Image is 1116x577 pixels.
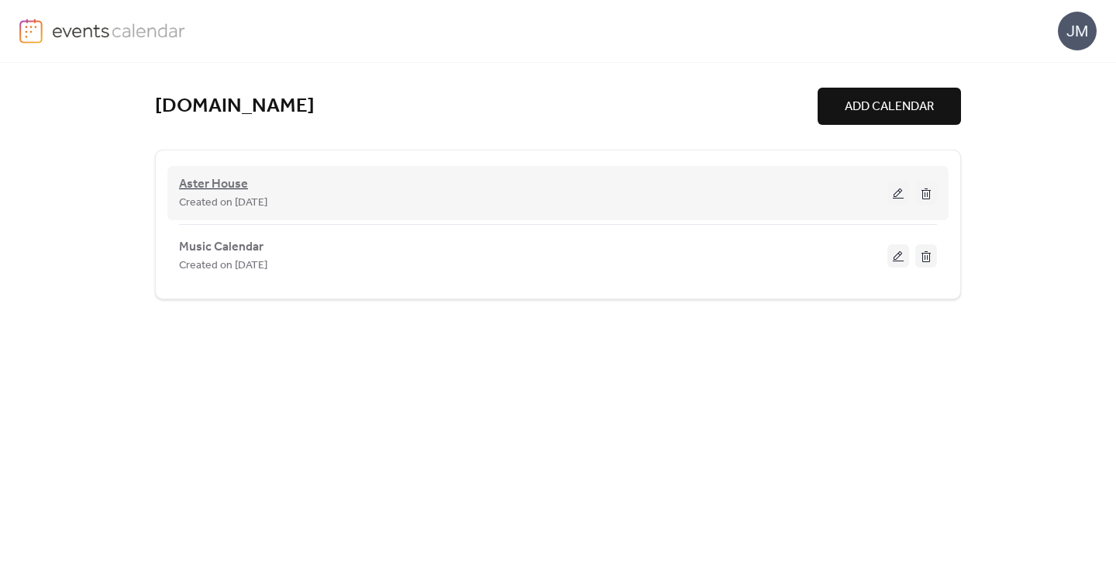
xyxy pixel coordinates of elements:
[179,194,267,212] span: Created on [DATE]
[1058,12,1097,50] div: JM
[845,98,934,116] span: ADD CALENDAR
[19,19,43,43] img: logo
[179,175,248,194] span: Aster House
[52,19,186,42] img: logo-type
[179,257,267,275] span: Created on [DATE]
[818,88,961,125] button: ADD CALENDAR
[179,243,263,251] a: Music Calendar
[179,180,248,189] a: Aster House
[155,94,315,119] a: [DOMAIN_NAME]
[179,238,263,257] span: Music Calendar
